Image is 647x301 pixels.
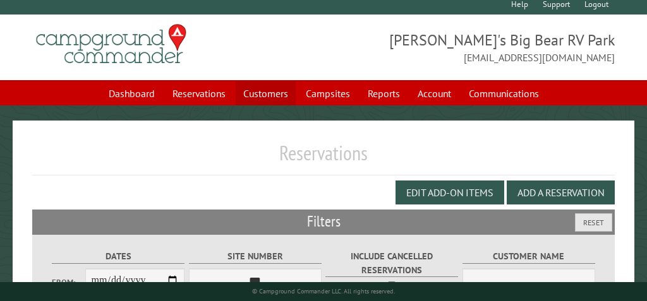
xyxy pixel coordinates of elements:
[325,249,458,277] label: Include Cancelled Reservations
[463,249,595,264] label: Customer Name
[575,213,612,232] button: Reset
[396,180,504,204] button: Edit Add-on Items
[323,30,615,65] span: [PERSON_NAME]'s Big Bear RV Park [EMAIL_ADDRESS][DOMAIN_NAME]
[52,249,184,264] label: Dates
[252,287,395,295] small: © Campground Commander LLC. All rights reserved.
[32,141,615,175] h1: Reservations
[101,81,162,105] a: Dashboard
[52,276,85,288] label: From:
[298,81,358,105] a: Campsites
[189,249,322,264] label: Site Number
[507,180,615,204] button: Add a Reservation
[461,81,547,105] a: Communications
[32,210,615,233] h2: Filters
[360,81,408,105] a: Reports
[236,81,296,105] a: Customers
[410,81,459,105] a: Account
[165,81,233,105] a: Reservations
[32,20,190,69] img: Campground Commander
